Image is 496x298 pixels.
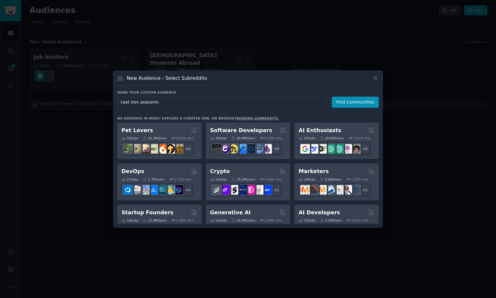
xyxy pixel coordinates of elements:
[334,144,344,154] img: chatgpt_prompts_
[210,209,251,216] h2: Generative AI
[326,144,335,154] img: chatgpt_promptDesign
[143,136,166,140] div: 24.3M Users
[210,127,272,134] h2: Software Developers
[229,144,238,154] img: learnjavascript
[269,142,282,155] div: + 19
[299,209,340,216] h2: AI Developers
[210,136,227,140] div: 26 Sub s
[309,185,318,194] img: bigseo
[343,185,352,194] img: MarketingResearch
[117,97,328,108] input: Pick a short name, like "Digital Marketers" or "Movie-Goers"
[157,185,166,194] img: platformengineering
[358,184,370,196] div: + 11
[343,144,352,154] img: OpenAIDev
[121,127,153,134] h2: Pet Lovers
[210,177,227,182] div: 19 Sub s
[237,144,246,154] img: iOSProgramming
[220,144,230,154] img: csharp
[149,144,158,154] img: turtle
[246,185,255,194] img: defiblockchain
[143,177,165,182] div: 1.7M Users
[269,184,282,196] div: + 12
[157,144,166,154] img: cockatiel
[127,75,207,81] h3: New Audience - Select Subreddits
[174,144,183,154] img: dogbreed
[231,136,255,140] div: 30.0M Users
[254,144,263,154] img: AskComputerScience
[132,185,141,194] img: AWS_Certified_Experts
[334,185,344,194] img: googleads
[174,185,183,194] img: PlatformEngineers
[351,177,369,182] div: 1.26 % /mo
[212,144,221,154] img: software
[254,185,263,194] img: CryptoNews
[265,136,282,140] div: 0.43 % /mo
[299,218,315,222] div: 15 Sub s
[351,185,360,194] img: OnlineMarketing
[140,185,149,194] img: Docker_DevOps
[265,218,282,222] div: 1.49 % /mo
[132,144,141,154] img: ballpython
[299,168,329,175] h2: Marketers
[123,144,133,154] img: herpetology
[121,218,138,222] div: 16 Sub s
[140,144,149,154] img: leopardgeckos
[231,218,255,222] div: 20.4M Users
[299,177,315,182] div: 18 Sub s
[165,144,175,154] img: PetAdvice
[121,177,138,182] div: 21 Sub s
[210,168,230,175] h2: Crypto
[174,177,191,182] div: 2.11 % /mo
[121,136,138,140] div: 31 Sub s
[262,144,272,154] img: elixir
[353,136,370,140] div: 2.51 % /mo
[121,168,144,175] h2: DevOps
[309,144,318,154] img: DeepSeek
[181,184,193,196] div: + 14
[299,136,315,140] div: 25 Sub s
[300,185,310,194] img: content_marketing
[317,185,327,194] img: AskMarketing
[117,116,279,120] div: No audience in mind? Explore a curated one, or browse .
[265,177,282,182] div: 0.40 % /mo
[320,218,342,222] div: 4.1M Users
[123,185,133,194] img: azuredevops
[149,185,158,194] img: DevOpsLinks
[181,142,193,155] div: + 24
[176,218,193,222] div: 1.45 % /mo
[210,218,227,222] div: 16 Sub s
[234,116,278,120] a: trending subreddits
[332,97,379,108] button: Find Communities
[300,144,310,154] img: GoogleGeminiAI
[121,209,173,216] h2: Startup Founders
[165,185,175,194] img: aws_cdk
[358,142,370,155] div: + 18
[320,136,344,140] div: 20.6M Users
[212,185,221,194] img: ethfinance
[351,144,360,154] img: ArtificalIntelligence
[231,177,255,182] div: 19.1M Users
[117,90,379,95] h3: Name your custom audience
[229,185,238,194] img: ethstaker
[351,218,369,222] div: 3.22 % /mo
[143,218,166,222] div: 13.8M Users
[246,144,255,154] img: reactnative
[262,185,272,194] img: defi_
[326,185,335,194] img: Emailmarketing
[299,127,341,134] h2: AI Enthusiasts
[237,185,246,194] img: web3
[317,144,327,154] img: AItoolsCatalog
[320,177,342,182] div: 6.6M Users
[220,185,230,194] img: 0xPolygon
[176,136,193,140] div: 0.83 % /mo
